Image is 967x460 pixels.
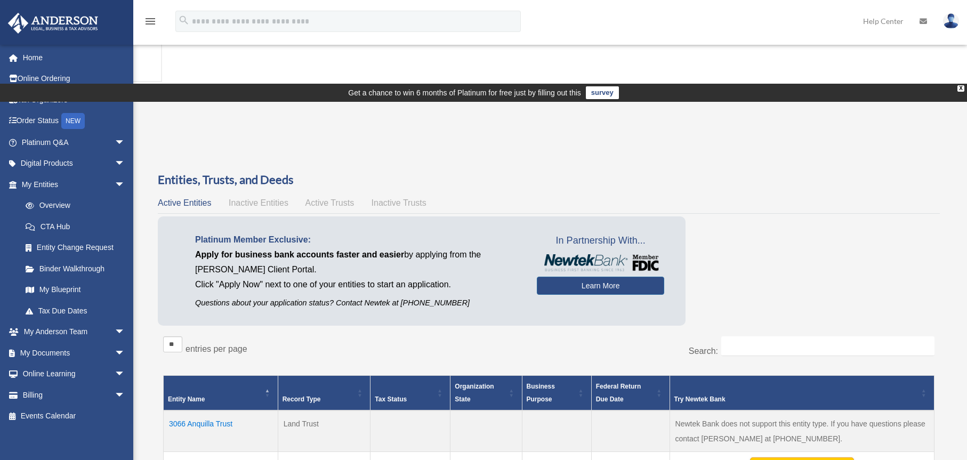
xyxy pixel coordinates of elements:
[178,14,190,26] i: search
[7,47,141,68] a: Home
[61,113,85,129] div: NEW
[943,13,959,29] img: User Pic
[195,296,521,310] p: Questions about your application status? Contact Newtek at [PHONE_NUMBER]
[195,247,521,277] p: by applying from the [PERSON_NAME] Client Portal.
[144,19,157,28] a: menu
[7,321,141,343] a: My Anderson Teamarrow_drop_down
[522,376,591,411] th: Business Purpose: Activate to sort
[348,86,581,99] div: Get a chance to win 6 months of Platinum for free just by filling out this
[195,250,404,259] span: Apply for business bank accounts faster and easier
[7,342,141,364] a: My Documentsarrow_drop_down
[7,132,141,153] a: Platinum Q&Aarrow_drop_down
[450,376,522,411] th: Organization State: Activate to sort
[15,279,136,301] a: My Blueprint
[15,258,136,279] a: Binder Walkthrough
[586,86,619,99] a: survey
[7,153,141,174] a: Digital Productsarrow_drop_down
[164,376,278,411] th: Entity Name: Activate to invert sorting
[158,172,940,188] h3: Entities, Trusts, and Deeds
[186,344,247,353] label: entries per page
[5,13,101,34] img: Anderson Advisors Platinum Portal
[195,277,521,292] p: Click "Apply Now" next to one of your entities to start an application.
[278,376,370,411] th: Record Type: Activate to sort
[670,376,934,411] th: Try Newtek Bank : Activate to sort
[158,198,211,207] span: Active Entities
[670,410,934,452] td: Newtek Bank does not support this entity type. If you have questions please contact [PERSON_NAME]...
[527,383,555,403] span: Business Purpose
[144,15,157,28] i: menu
[375,396,407,403] span: Tax Status
[15,300,136,321] a: Tax Due Dates
[115,321,136,343] span: arrow_drop_down
[674,393,918,406] div: Try Newtek Bank
[957,85,964,92] div: close
[7,384,141,406] a: Billingarrow_drop_down
[305,198,354,207] span: Active Trusts
[15,237,136,259] a: Entity Change Request
[115,132,136,154] span: arrow_drop_down
[591,376,670,411] th: Federal Return Due Date: Activate to sort
[455,383,494,403] span: Organization State
[7,110,141,132] a: Order StatusNEW
[278,410,370,452] td: Land Trust
[15,195,131,216] a: Overview
[7,174,136,195] a: My Entitiesarrow_drop_down
[372,198,426,207] span: Inactive Trusts
[596,383,641,403] span: Federal Return Due Date
[115,342,136,364] span: arrow_drop_down
[115,384,136,406] span: arrow_drop_down
[195,232,521,247] p: Platinum Member Exclusive:
[689,346,718,356] label: Search:
[115,153,136,175] span: arrow_drop_down
[7,364,141,385] a: Online Learningarrow_drop_down
[115,174,136,196] span: arrow_drop_down
[537,232,664,249] span: In Partnership With...
[168,396,205,403] span: Entity Name
[7,406,141,427] a: Events Calendar
[229,198,288,207] span: Inactive Entities
[115,364,136,385] span: arrow_drop_down
[164,410,278,452] td: 3066 Anquilla Trust
[370,376,450,411] th: Tax Status: Activate to sort
[7,68,141,90] a: Online Ordering
[15,216,136,237] a: CTA Hub
[537,277,664,295] a: Learn More
[283,396,321,403] span: Record Type
[542,254,659,271] img: NewtekBankLogoSM.png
